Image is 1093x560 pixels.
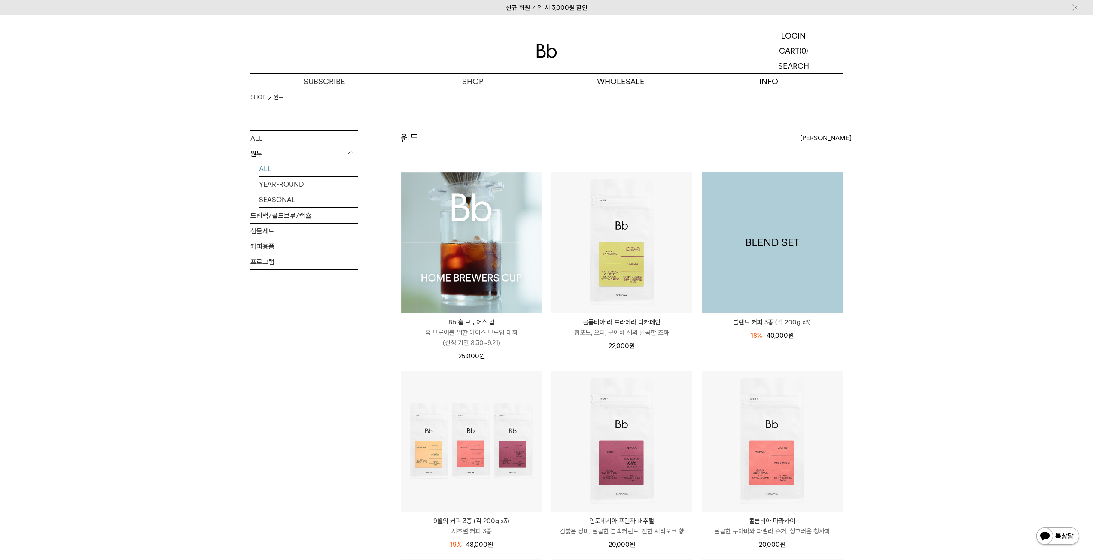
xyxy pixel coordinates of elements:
span: 48,000 [466,541,493,548]
span: 20,000 [759,541,785,548]
p: Bb 홈 브루어스 컵 [401,317,542,327]
a: 프로그램 [250,254,358,269]
span: 22,000 [609,342,635,350]
span: 원 [487,541,493,548]
a: LOGIN [744,28,843,43]
a: SUBSCRIBE [250,74,399,89]
p: SEARCH [778,58,809,73]
img: 카카오톡 채널 1:1 채팅 버튼 [1035,527,1080,547]
p: (0) [799,43,808,58]
a: 드립백/콜드브루/캡슐 [250,208,358,223]
a: 인도네시아 프린자 내추럴 검붉은 장미, 달콤한 블랙커런트, 진한 셰리오크 향 [551,516,692,536]
a: 선물세트 [250,224,358,239]
span: [PERSON_NAME] [800,133,852,143]
a: 콜롬비아 라 프라데라 디카페인 청포도, 오디, 구아바 잼의 달콤한 조화 [551,317,692,338]
a: SEASONAL [259,192,358,207]
img: 9월의 커피 3종 (각 200g x3) [401,371,542,512]
div: 19% [450,539,462,550]
p: INFO [695,74,843,89]
p: 인도네시아 프린자 내추럴 [551,516,692,526]
p: 검붉은 장미, 달콤한 블랙커런트, 진한 셰리오크 향 [551,526,692,536]
p: WHOLESALE [547,74,695,89]
span: 원 [788,332,794,339]
p: 청포도, 오디, 구아바 잼의 달콤한 조화 [551,327,692,338]
img: 1000001179_add2_053.png [702,172,843,313]
span: 원 [630,541,635,548]
a: Bb 홈 브루어스 컵 홈 브루어를 위한 아이스 브루잉 대회(신청 기간 8.30~9.21) [401,317,542,348]
span: 원 [780,541,785,548]
p: 홈 브루어를 위한 아이스 브루잉 대회 (신청 기간 8.30~9.21) [401,327,542,348]
a: CART (0) [744,43,843,58]
span: 40,000 [767,332,794,339]
div: 18% [751,330,762,341]
p: 콜롬비아 마라카이 [702,516,843,526]
p: 9월의 커피 3종 (각 200g x3) [401,516,542,526]
img: Bb 홈 브루어스 컵 [401,172,542,313]
a: 9월의 커피 3종 (각 200g x3) 시즈널 커피 3종 [401,516,542,536]
a: SHOP [250,93,265,102]
a: 블렌드 커피 3종 (각 200g x3) [702,317,843,327]
a: YEAR-ROUND [259,177,358,192]
img: 로고 [536,44,557,58]
p: LOGIN [781,28,806,43]
a: 블렌드 커피 3종 (각 200g x3) [702,172,843,313]
p: 원두 [250,146,358,162]
p: 콜롬비아 라 프라데라 디카페인 [551,317,692,327]
span: 원 [629,342,635,350]
h2: 원두 [401,131,419,145]
p: 시즈널 커피 3종 [401,526,542,536]
a: SHOP [399,74,547,89]
a: 신규 회원 가입 시 3,000원 할인 [506,4,588,12]
p: CART [779,43,799,58]
img: 인도네시아 프린자 내추럴 [551,371,692,512]
a: ALL [259,161,358,176]
span: 원 [479,352,485,360]
img: 콜롬비아 마라카이 [702,371,843,512]
img: 콜롬비아 라 프라데라 디카페인 [551,172,692,313]
a: ALL [250,131,358,146]
a: 원두 [274,93,283,102]
a: 콜롬비아 마라카이 달콤한 구아바와 파넬라 슈거, 싱그러운 청사과 [702,516,843,536]
a: 커피용품 [250,239,358,254]
span: 20,000 [609,541,635,548]
span: 25,000 [458,352,485,360]
p: 달콤한 구아바와 파넬라 슈거, 싱그러운 청사과 [702,526,843,536]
